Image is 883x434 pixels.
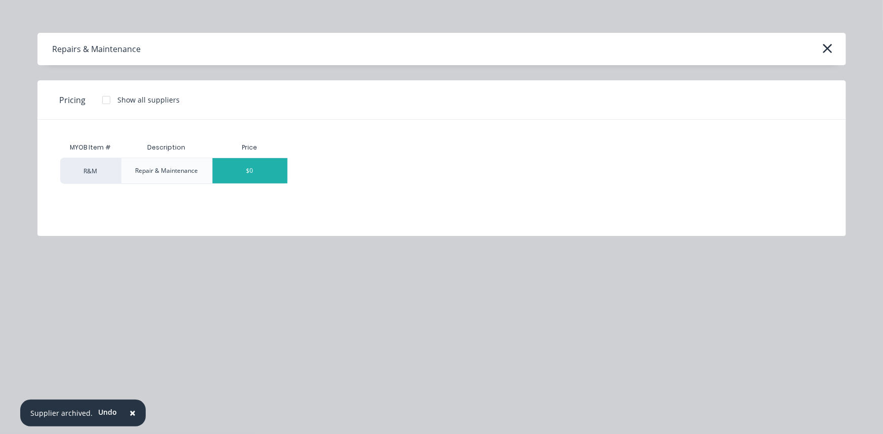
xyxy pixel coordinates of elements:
div: Price [212,137,288,158]
button: Close [119,401,146,425]
span: × [130,406,136,420]
div: Repair & Maintenance [135,166,198,175]
div: Supplier archived. [30,408,93,418]
div: Show all suppliers [118,94,180,105]
span: Pricing [60,94,86,106]
div: MYOB Item # [60,137,121,158]
div: $0 [213,158,287,183]
div: R&M [60,158,121,184]
div: Description [139,135,193,160]
button: Undo [93,405,122,420]
div: Repairs & Maintenance [53,43,141,55]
